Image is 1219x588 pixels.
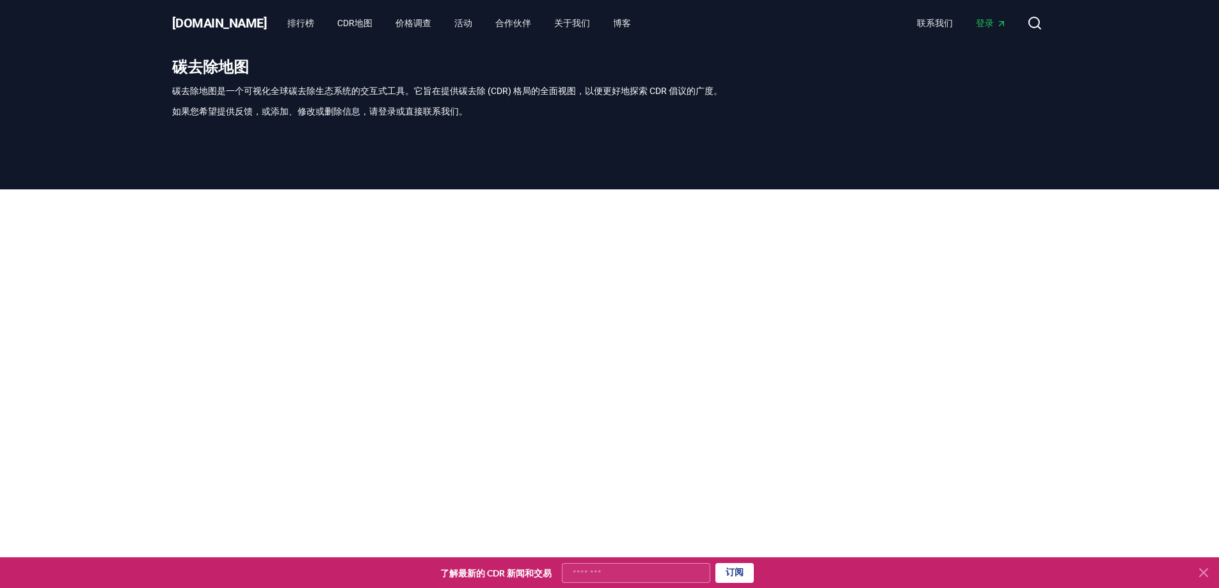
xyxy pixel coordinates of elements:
[603,12,641,35] a: 博客
[444,12,482,35] a: 活动
[172,15,267,31] font: [DOMAIN_NAME]
[907,12,1017,35] nav: 主要的
[395,18,431,28] font: 价格调查
[327,12,383,35] a: CDR地图
[554,18,590,28] font: 关于我们
[976,18,994,28] font: 登录
[495,18,531,28] font: 合作伙伴
[544,12,600,35] a: 关于我们
[337,18,372,28] font: CDR地图
[613,18,631,28] font: 博客
[485,12,541,35] a: 合作伙伴
[172,86,722,96] font: 碳去除地图是一个可视化全球碳去除生态系统的交互式工具。它旨在提供碳去除 (CDR) 格局的全面视图，以便更好地探索 CDR 倡议的广度。
[966,12,1017,35] a: 登录
[277,12,641,35] nav: 主要的
[287,18,314,28] font: 排行榜
[907,12,963,35] a: 联系我们
[172,56,249,77] font: 碳去除地图
[917,18,953,28] font: 联系我们
[172,14,267,32] a: [DOMAIN_NAME]​​
[277,12,324,35] a: 排行榜
[385,12,442,35] a: 价格调查
[454,18,472,28] font: 活动
[172,106,468,116] font: 如果您希望提供反馈，或添加、修改或删除信息，请登录或直接联系我们。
